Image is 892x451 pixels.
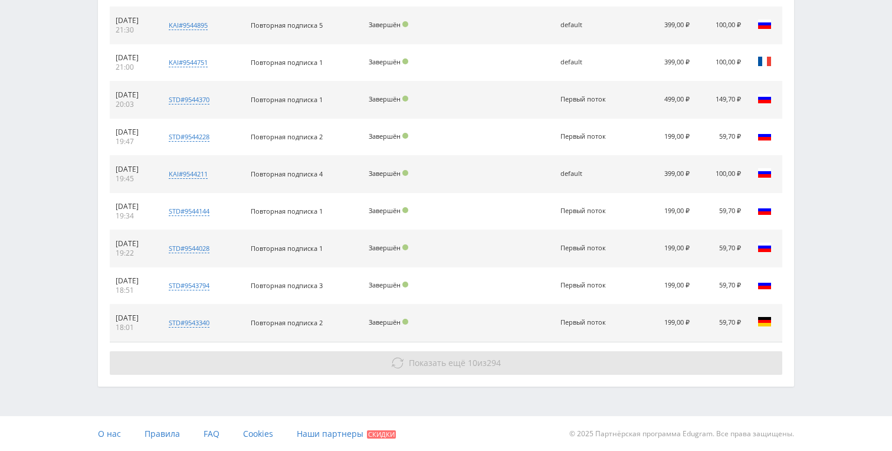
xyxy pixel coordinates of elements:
td: 399,00 ₽ [633,7,696,44]
td: 100,00 ₽ [696,156,747,193]
td: 100,00 ₽ [696,44,747,81]
td: 199,00 ₽ [633,267,696,305]
div: kai#9544895 [169,21,208,30]
img: deu.png [757,315,772,329]
div: 18:51 [116,286,152,295]
div: Первый поток [560,133,614,140]
img: rus.png [757,91,772,106]
div: [DATE] [116,53,152,63]
img: rus.png [757,277,772,292]
span: FAQ [204,428,219,439]
span: Завершён [369,132,401,140]
span: Повторная подписка 5 [251,21,323,30]
td: 199,00 ₽ [633,119,696,156]
div: std#9544028 [169,244,209,253]
span: Повторная подписка 1 [251,244,323,253]
div: default [560,170,614,178]
span: Повторная подписка 2 [251,132,323,141]
span: Подтвержден [402,319,408,325]
div: Первый поток [560,319,614,326]
span: Повторная подписка 1 [251,95,323,104]
span: Завершён [369,20,401,29]
span: Подтвержден [402,170,408,176]
div: 21:00 [116,63,152,72]
td: 399,00 ₽ [633,44,696,81]
td: 59,70 ₽ [696,267,747,305]
div: std#9544370 [169,95,209,104]
div: default [560,58,614,66]
span: Завершён [369,318,401,326]
span: Завершён [369,169,401,178]
span: Повторная подписка 3 [251,281,323,290]
span: Завершён [369,206,401,215]
div: 19:45 [116,174,152,184]
div: kai#9544211 [169,169,208,179]
div: 19:22 [116,249,152,258]
span: Подтвержден [402,133,408,139]
span: Подтвержден [402,21,408,27]
td: 59,70 ₽ [696,119,747,156]
span: Повторная подписка 2 [251,318,323,327]
div: Первый поток [560,96,614,103]
div: [DATE] [116,128,152,137]
span: Cookies [243,428,273,439]
span: Завершён [369,280,401,289]
span: Повторная подписка 4 [251,169,323,178]
td: 100,00 ₽ [696,7,747,44]
span: Наши партнеры [297,428,363,439]
div: [DATE] [116,313,152,323]
div: [DATE] [116,202,152,211]
td: 399,00 ₽ [633,156,696,193]
td: 199,00 ₽ [633,230,696,267]
img: rus.png [757,240,772,254]
div: std#9543794 [169,281,209,290]
div: 21:30 [116,25,152,35]
img: rus.png [757,166,772,180]
span: 294 [487,357,501,368]
span: Завершён [369,94,401,103]
img: rus.png [757,203,772,217]
img: rus.png [757,17,772,31]
div: [DATE] [116,16,152,25]
span: Показать ещё [409,357,465,368]
div: std#9544228 [169,132,209,142]
span: Повторная подписка 1 [251,58,323,67]
div: 20:03 [116,100,152,109]
div: [DATE] [116,90,152,100]
div: 19:47 [116,137,152,146]
img: fra.png [757,54,772,68]
span: Подтвержден [402,207,408,213]
div: Первый поток [560,207,614,215]
td: 149,70 ₽ [696,81,747,119]
span: 10 [468,357,477,368]
span: Завершён [369,243,401,252]
td: 59,70 ₽ [696,193,747,230]
div: std#9544144 [169,207,209,216]
div: 18:01 [116,323,152,332]
span: Подтвержден [402,58,408,64]
div: Первый поток [560,244,614,252]
span: Повторная подписка 1 [251,207,323,215]
span: из [409,357,501,368]
span: О нас [98,428,121,439]
div: kai#9544751 [169,58,208,67]
span: Подтвержден [402,244,408,250]
span: Подтвержден [402,282,408,287]
div: default [560,21,614,29]
div: [DATE] [116,276,152,286]
td: 59,70 ₽ [696,230,747,267]
td: 499,00 ₽ [633,81,696,119]
td: 199,00 ₽ [633,305,696,342]
td: 59,70 ₽ [696,305,747,342]
div: [DATE] [116,165,152,174]
div: [DATE] [116,239,152,249]
img: rus.png [757,129,772,143]
td: 199,00 ₽ [633,193,696,230]
div: std#9543340 [169,318,209,328]
span: Подтвержден [402,96,408,102]
span: Скидки [367,430,396,439]
span: Завершён [369,57,401,66]
div: 19:34 [116,211,152,221]
button: Показать ещё 10из294 [110,351,782,375]
span: Правила [145,428,180,439]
